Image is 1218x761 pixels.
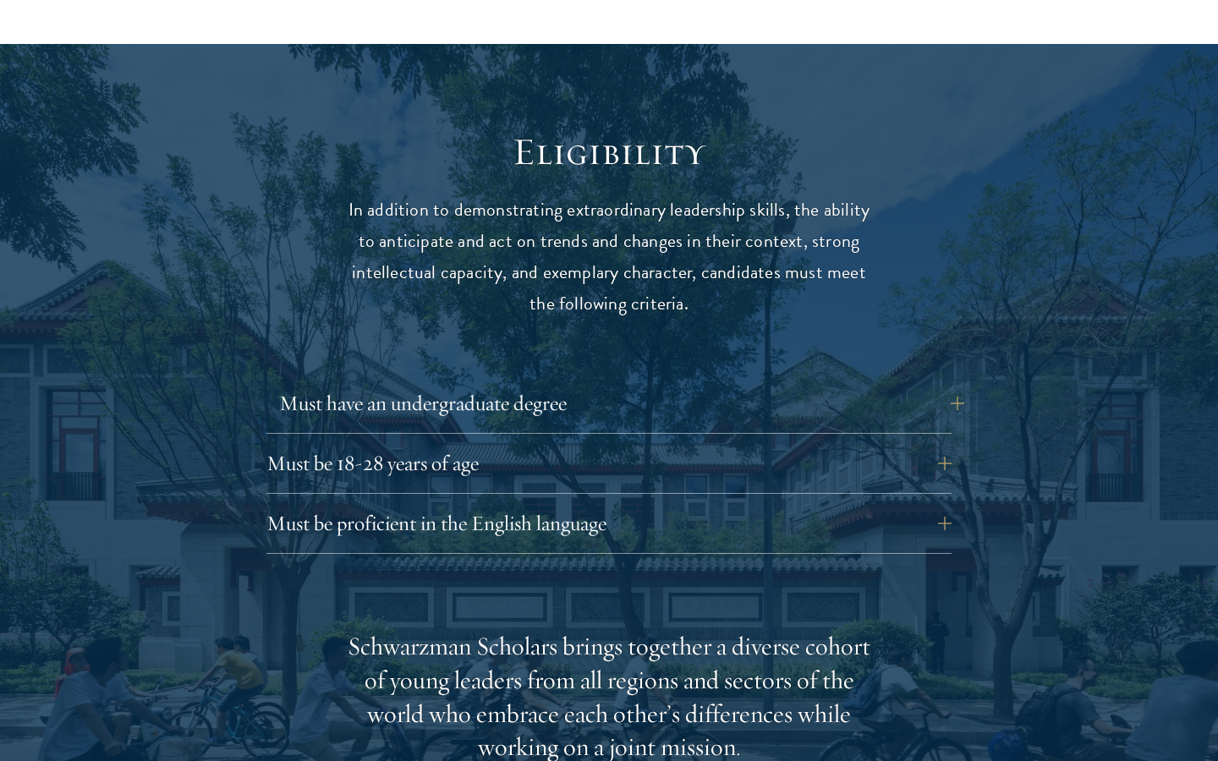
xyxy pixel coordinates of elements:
[347,129,871,176] h2: Eligibility
[347,194,871,320] p: In addition to demonstrating extraordinary leadership skills, the ability to anticipate and act o...
[266,443,952,484] button: Must be 18-28 years of age
[279,383,964,424] button: Must have an undergraduate degree
[266,503,952,544] button: Must be proficient in the English language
